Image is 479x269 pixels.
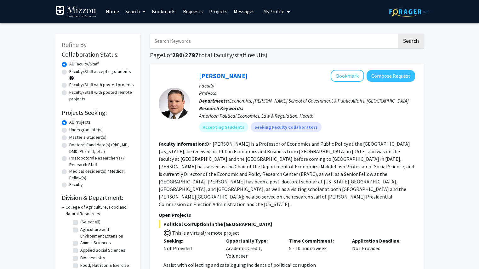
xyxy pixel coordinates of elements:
[69,81,134,88] label: Faculty/Staff with posted projects
[69,61,99,67] label: All Faculty/Staff
[80,219,100,225] label: (Select All)
[199,105,243,111] b: Research Keywords:
[80,247,125,254] label: Applied Social Sciences
[163,261,415,269] p: Assist with collecting and cataloguing incidents of political corruption
[180,0,206,22] a: Requests
[62,194,134,201] h2: Division & Department:
[80,255,105,261] label: Biochemistry
[159,141,206,147] b: Faculty Information:
[352,237,406,244] p: Application Deadline:
[62,109,134,116] h2: Projects Seeking:
[69,68,131,75] label: Faculty/Staff accepting students
[263,8,284,14] span: My Profile
[229,98,409,104] span: Economics, [PERSON_NAME] School of Government & Public Affairs, [GEOGRAPHIC_DATA]
[159,141,414,207] fg-read-more: Dr. [PERSON_NAME] is a Professor of Economics and Public Policy at the [GEOGRAPHIC_DATA][US_STATE...
[69,168,134,181] label: Medical Resident(s) / Medical Fellow(s)
[199,72,248,80] a: [PERSON_NAME]
[80,239,111,246] label: Animal Sciences
[199,82,415,89] p: Faculty
[172,51,183,59] span: 280
[171,230,239,236] span: This is a virtual/remote project
[159,211,415,219] p: Open Projects
[251,122,322,132] mat-chip: Seeking Faculty Collaborators
[185,51,199,59] span: 2797
[199,122,248,132] mat-chip: Accepting Students
[69,142,134,155] label: Doctoral Candidate(s) (PhD, MD, DMD, PharmD, etc.)
[199,98,229,104] b: Departments:
[69,126,103,133] label: Undergraduate(s)
[199,112,415,120] div: American Political Economics, Law & Regulation, Health
[69,119,91,126] label: All Projects
[62,41,87,48] span: Refine By
[159,220,415,228] span: Political Corruption in the [GEOGRAPHIC_DATA]
[199,89,415,97] p: Professor
[122,0,149,22] a: Search
[69,89,134,102] label: Faculty/Staff with posted remote projects
[289,237,343,244] p: Time Commitment:
[398,34,424,48] button: Search
[103,0,122,22] a: Home
[150,34,397,48] input: Search Keywords
[69,134,106,141] label: Master's Student(s)
[69,155,134,168] label: Postdoctoral Researcher(s) / Research Staff
[284,237,347,260] div: 5 - 10 hours/week
[163,237,217,244] p: Seeking:
[206,0,231,22] a: Projects
[69,181,83,188] label: Faculty
[62,51,134,58] h2: Collaboration Status:
[347,237,410,260] div: Not Provided
[231,0,258,22] a: Messages
[5,241,27,264] iframe: Chat
[226,237,280,244] p: Opportunity Type:
[163,244,217,252] div: Not Provided
[221,237,284,260] div: Academic Credit, Volunteer
[367,70,415,82] button: Compose Request to Jeff Milyo
[66,204,134,217] h3: College of Agriculture, Food and Natural Resources
[163,51,167,59] span: 1
[55,6,96,18] img: University of Missouri Logo
[389,7,429,17] img: ForagerOne Logo
[150,51,424,59] h1: Page of ( total faculty/staff results)
[149,0,180,22] a: Bookmarks
[80,226,133,239] label: Agriculture and Environment Extension
[331,70,364,82] button: Add Jeff Milyo to Bookmarks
